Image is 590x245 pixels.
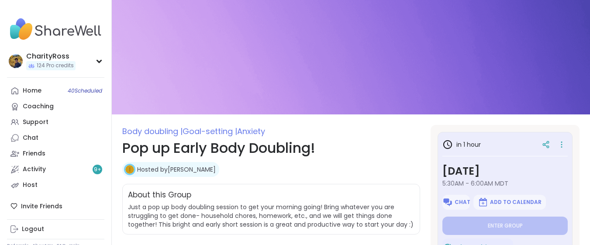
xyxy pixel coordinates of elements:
[23,86,41,95] div: Home
[7,221,104,237] a: Logout
[7,198,104,214] div: Invite Friends
[7,130,104,146] a: Chat
[183,126,237,137] span: Goal-setting |
[442,139,481,150] h3: in 1 hour
[23,134,38,142] div: Chat
[68,87,102,94] span: 40 Scheduled
[129,165,131,174] span: I
[478,197,488,207] img: ShareWell Logomark
[490,199,542,206] span: Add to Calendar
[473,195,546,210] button: Add to Calendar
[442,179,568,188] span: 5:30AM - 6:00AM MDT
[488,222,523,229] span: Enter group
[122,138,420,159] h1: Pop up Early Body Doubling!
[23,181,38,190] div: Host
[442,163,568,179] h3: [DATE]
[7,83,104,99] a: Home40Scheduled
[442,217,568,235] button: Enter group
[137,165,216,174] a: Hosted by[PERSON_NAME]
[23,102,54,111] div: Coaching
[23,149,45,158] div: Friends
[7,177,104,193] a: Host
[122,126,183,137] span: Body doubling |
[7,146,104,162] a: Friends
[128,190,191,201] h2: About this Group
[23,118,48,127] div: Support
[455,199,470,206] span: Chat
[96,104,103,110] iframe: Spotlight
[22,225,44,234] div: Logout
[442,197,453,207] img: ShareWell Logomark
[94,166,101,173] span: 9 +
[7,114,104,130] a: Support
[7,162,104,177] a: Activity9+
[237,126,265,137] span: Anxiety
[7,99,104,114] a: Coaching
[26,52,76,61] div: CharityRoss
[9,54,23,68] img: CharityRoss
[37,62,74,69] span: 124 Pro credits
[23,165,46,174] div: Activity
[7,14,104,45] img: ShareWell Nav Logo
[128,203,414,229] span: Just a pop up body doubling session to get your morning going! Bring whatever you are struggling ...
[442,195,470,210] button: Chat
